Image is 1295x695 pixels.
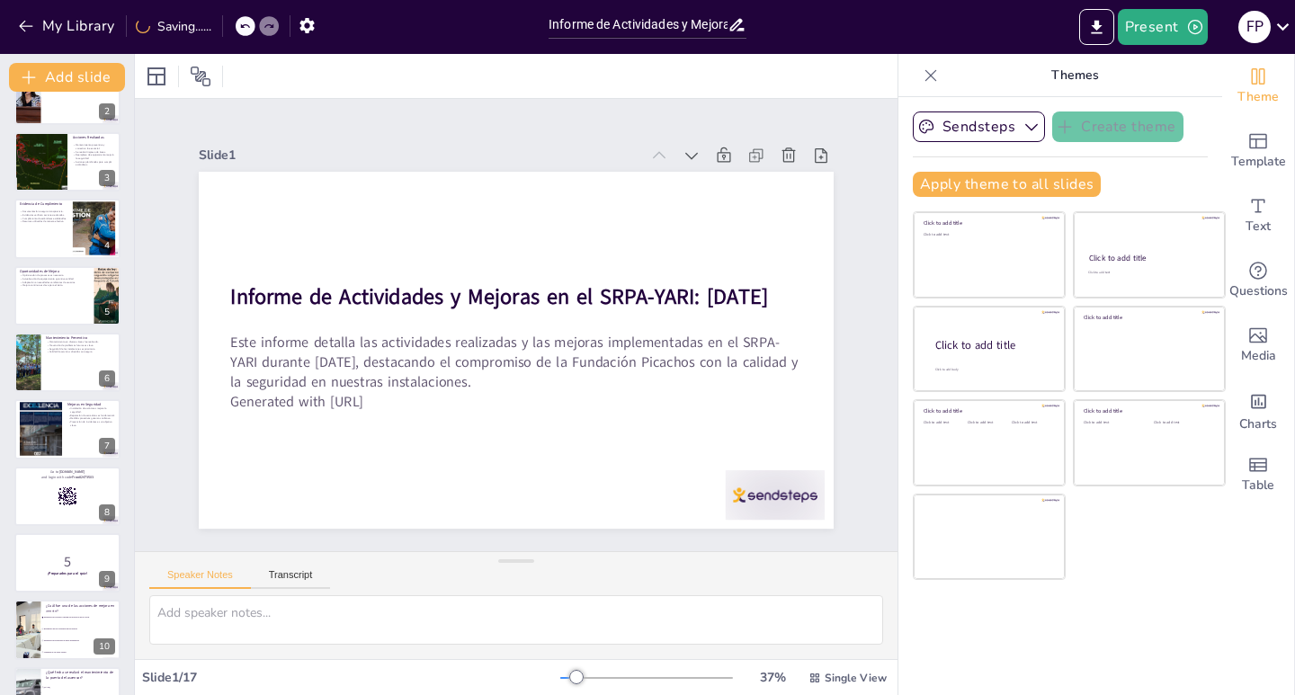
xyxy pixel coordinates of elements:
[73,135,115,140] p: Acciones Realizadas
[549,12,728,38] input: Insert title
[305,194,785,488] strong: Informe de Actividades y Mejoras en el SRPA-YARI: [DATE]
[924,219,1052,227] div: Click to add title
[20,210,67,214] p: Documentación asegura transparencia.
[825,671,887,685] span: Single View
[924,407,1052,414] div: Click to add title
[44,639,120,641] span: Instalación de extintores en áreas estratégicas
[1084,407,1212,414] div: Click to add title
[99,370,115,387] div: 6
[190,66,211,87] span: Position
[226,107,730,410] p: Generated with [URL]
[46,351,115,354] p: Calidad de servicios ofrecidos se asegura.
[14,266,121,325] div: 5
[99,504,115,521] div: 8
[1084,314,1212,321] div: Click to add title
[924,233,1052,237] div: Click to add text
[67,414,115,417] p: Reparación de cerraduras es fundamental.
[14,65,121,124] div: 2
[99,170,115,186] div: 3
[20,283,89,287] p: Mejora continua es clave para el éxito.
[99,103,115,120] div: 2
[67,417,115,421] p: Medidas proactivas generan confianza.
[99,237,115,254] div: 4
[20,281,89,284] p: Adaptación a necesidades cambiantes de usuarios.
[236,124,760,461] p: Este informe detalla las actividades realizadas y las mejoras implementadas en el SRPA-YARI duran...
[1242,476,1274,495] span: Table
[14,533,121,593] div: 9
[14,199,121,258] div: 4
[20,269,89,274] p: Oportunidades de Mejora
[1238,11,1271,43] div: f P
[46,343,115,347] p: Prevención de problemas futuros es clave.
[20,217,67,220] p: Cumplimiento de estándares establecidos.
[20,201,67,207] p: Evidencia de Cumplimiento
[913,172,1101,197] button: Apply theme to all slides
[73,153,115,159] p: Reemplazo de equipamiento mejoró la seguridad.
[1231,152,1286,172] span: Template
[1238,9,1271,45] button: f P
[46,335,115,341] p: Mantenimiento Preventivo
[73,143,115,149] p: Mantenimiento preventivo y correctivo fue esencial.
[1222,378,1294,442] div: Add charts and graphs
[44,628,120,629] span: Reemplazo de las cerraduras en las puertas
[1246,217,1271,236] span: Text
[14,333,121,392] div: 6
[13,12,122,40] button: My Library
[14,600,121,659] div: 10
[1222,313,1294,378] div: Add images, graphics, shapes or video
[1222,248,1294,313] div: Get real-time input from your audience
[935,367,1049,371] div: Click to add body
[751,669,794,686] div: 37 %
[935,337,1050,352] div: Click to add title
[99,571,115,587] div: 9
[1237,87,1279,107] span: Theme
[1222,54,1294,119] div: Change the overall theme
[1222,119,1294,183] div: Add ready made slides
[94,638,115,655] div: 10
[1222,442,1294,507] div: Add a table
[251,569,331,589] button: Transcript
[44,616,120,618] span: Instalación de un nuevo sistema de extracción en la cocina
[1239,414,1277,434] span: Charts
[20,214,67,218] p: Evidencias verifican acciones realizadas.
[136,18,211,35] div: Saving......
[924,421,964,425] div: Click to add text
[1079,9,1114,45] button: Export to PowerPoint
[1012,421,1052,425] div: Click to add text
[99,304,115,320] div: 5
[46,670,115,680] p: ¿Qué fecha se realizó el mantenimiento de la puerta del ascensor?
[1088,271,1208,275] div: Click to add text
[73,160,115,166] p: Acciones planificadas para cumplir estándares.
[913,111,1045,142] button: Sendsteps
[490,306,880,541] div: Slide 1
[945,54,1204,97] p: Themes
[1118,9,1208,45] button: Present
[48,571,87,575] strong: ¡Preparados para el quiz!
[9,63,125,92] button: Add slide
[1222,183,1294,248] div: Add text boxes
[67,403,115,408] p: Mejoras en Seguridad
[20,469,115,475] p: Go to
[67,421,115,427] p: Prevención de incidentes es un objetivo clave.
[46,347,115,351] p: Seguridad de las instalaciones es prioritaria.
[14,132,121,192] div: 3
[1052,111,1183,142] button: Create theme
[968,421,1008,425] div: Click to add text
[142,669,560,686] div: Slide 1 / 17
[1084,421,1140,425] div: Click to add text
[1229,281,1288,301] span: Questions
[142,62,171,91] div: Layout
[20,552,115,572] p: 5
[20,220,67,224] p: Recursos utilizados de manera efectiva.
[1089,253,1209,263] div: Click to add title
[20,273,89,277] p: Optimización de procesos es necesaria.
[73,150,115,154] p: Se realizó limpieza de áreas.
[1241,346,1276,366] span: Media
[44,651,120,653] span: Limpieza de las áreas verdes
[46,603,115,613] p: ¿Cuál fue una de las acciones de mejora en agosto?
[99,438,115,454] div: 7
[46,341,115,344] p: Mantenimiento en diversas áreas fue realizado.
[67,407,115,414] p: Instalación de extintores mejora la seguridad.
[44,686,120,688] span: [DATE]
[59,469,85,474] strong: [DOMAIN_NAME]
